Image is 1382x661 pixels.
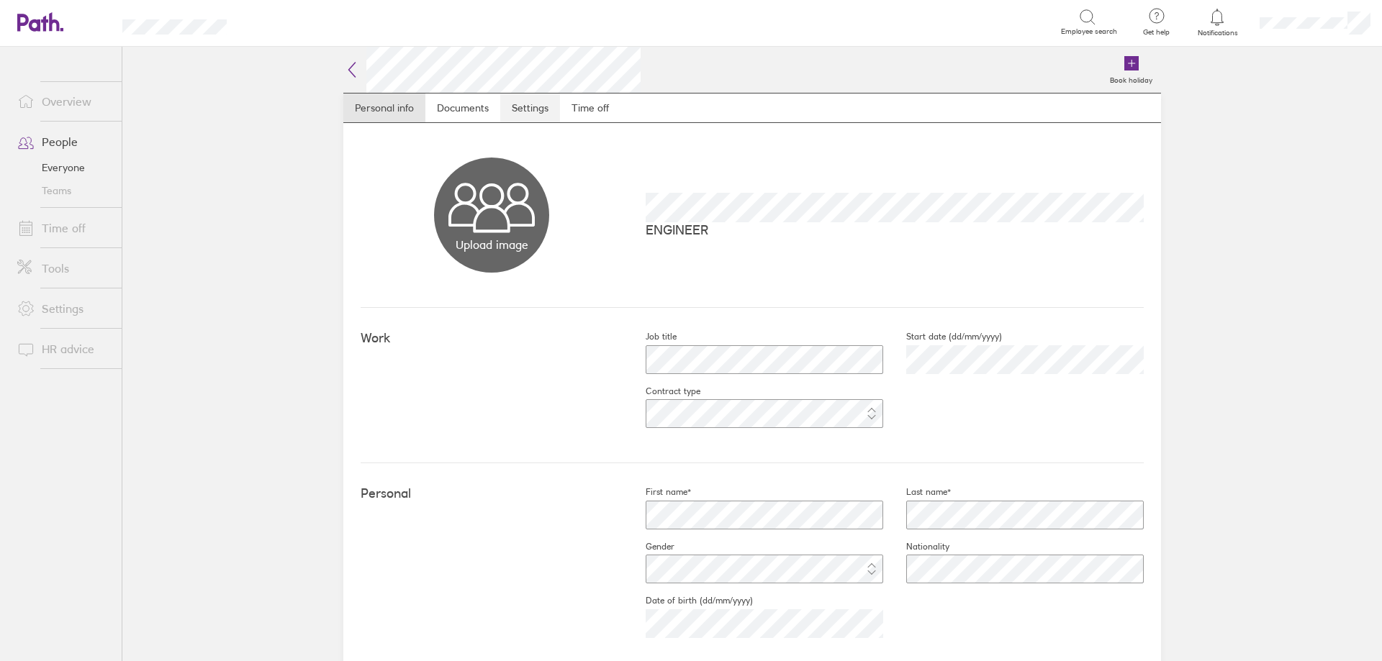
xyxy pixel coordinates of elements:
[6,127,122,156] a: People
[1101,72,1161,85] label: Book holiday
[6,156,122,179] a: Everyone
[266,15,302,28] div: Search
[425,94,500,122] a: Documents
[6,214,122,242] a: Time off
[6,334,122,363] a: HR advice
[6,254,122,283] a: Tools
[623,541,674,552] label: Gender
[623,386,700,397] label: Contract type
[883,541,949,552] label: Nationality
[361,486,623,501] h4: Personal
[1061,27,1117,36] span: Employee search
[6,179,122,202] a: Teams
[500,94,560,122] a: Settings
[623,595,753,606] label: Date of birth (dd/mm/yyyy)
[1194,7,1241,37] a: Notifications
[883,331,1002,342] label: Start date (dd/mm/yyyy)
[1133,28,1180,37] span: Get help
[6,87,122,116] a: Overview
[343,94,425,122] a: Personal info
[1194,29,1241,37] span: Notifications
[883,486,951,498] label: Last name*
[646,222,1144,237] p: ENGINEER
[361,331,623,346] h4: Work
[623,486,691,498] label: First name*
[6,294,122,323] a: Settings
[560,94,620,122] a: Time off
[623,331,677,342] label: Job title
[1101,47,1161,93] a: Book holiday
